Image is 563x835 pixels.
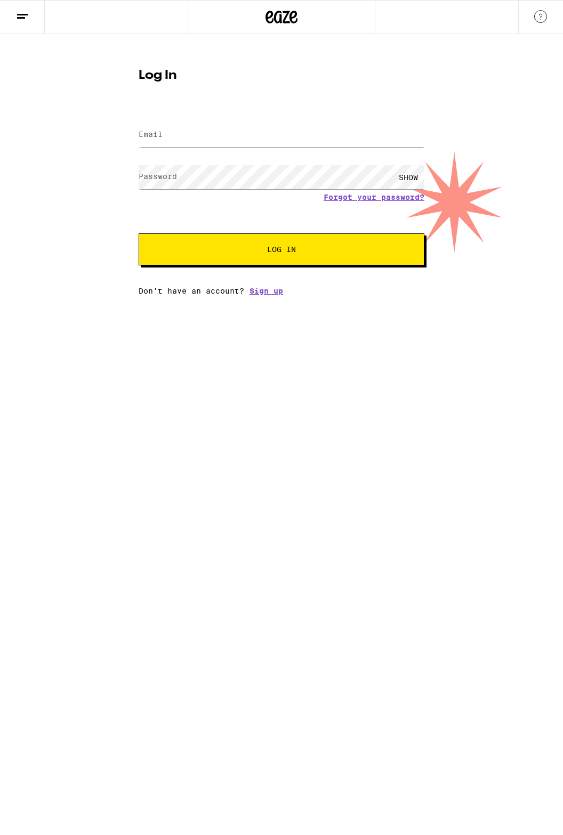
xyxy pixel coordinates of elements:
[139,123,424,147] input: Email
[139,130,163,139] label: Email
[139,287,424,295] div: Don't have an account?
[324,193,424,201] a: Forgot your password?
[139,69,424,82] h1: Log In
[139,172,177,181] label: Password
[267,246,296,253] span: Log In
[392,165,424,189] div: SHOW
[250,287,283,295] a: Sign up
[139,233,424,265] button: Log In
